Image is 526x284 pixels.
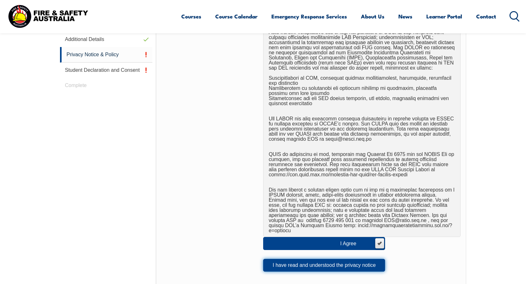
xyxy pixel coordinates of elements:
[271,8,347,25] a: Emergency Response Services
[263,259,385,272] button: I have read and understood the privacy notice
[426,8,462,25] a: Learner Portal
[361,8,384,25] a: About Us
[60,47,153,63] a: Privacy Notice & Policy
[476,8,496,25] a: Contact
[181,8,201,25] a: Courses
[340,241,369,246] div: I Agree
[60,32,153,47] a: Additional Details
[215,8,257,25] a: Course Calendar
[60,63,153,78] a: Student Declaration and Consent
[398,8,412,25] a: News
